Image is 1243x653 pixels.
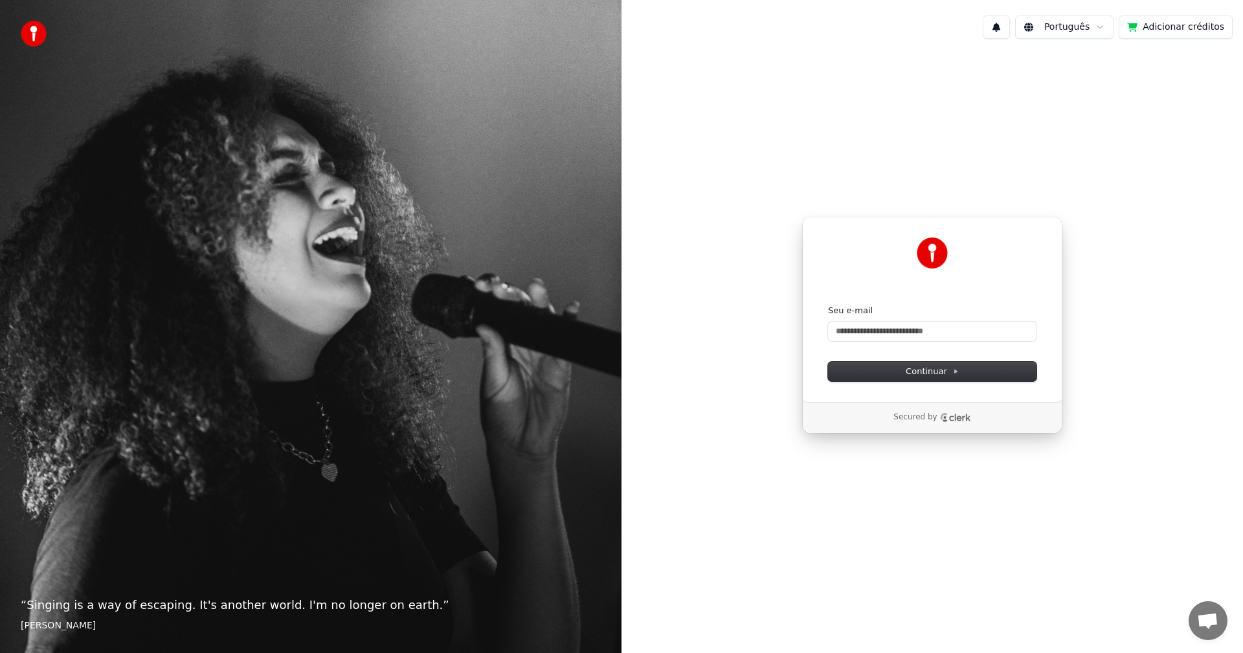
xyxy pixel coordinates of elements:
label: Seu e-mail [828,305,873,316]
img: youka [21,21,47,47]
img: Youka [917,238,948,269]
p: Secured by [893,412,937,423]
button: Continuar [828,362,1036,381]
footer: [PERSON_NAME] [21,619,601,632]
p: “ Singing is a way of escaping. It's another world. I'm no longer on earth. ” [21,596,601,614]
span: Continuar [906,366,959,377]
a: Clerk logo [940,413,971,422]
button: Adicionar créditos [1119,16,1233,39]
a: Bate-papo aberto [1189,601,1227,640]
